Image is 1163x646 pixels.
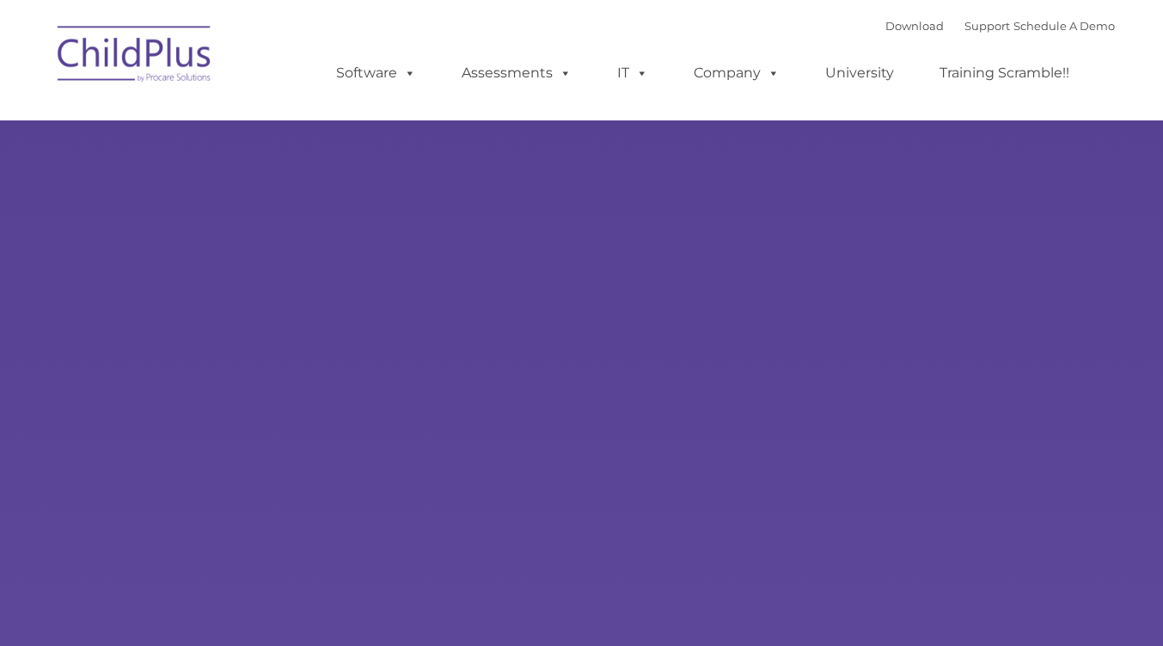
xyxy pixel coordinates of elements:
a: IT [600,56,665,90]
a: Download [885,19,944,33]
a: Support [964,19,1010,33]
a: Assessments [444,56,589,90]
a: Training Scramble!! [922,56,1086,90]
font: | [885,19,1115,33]
img: ChildPlus by Procare Solutions [49,14,221,100]
a: Software [319,56,433,90]
a: University [808,56,911,90]
a: Company [676,56,797,90]
a: Schedule A Demo [1013,19,1115,33]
